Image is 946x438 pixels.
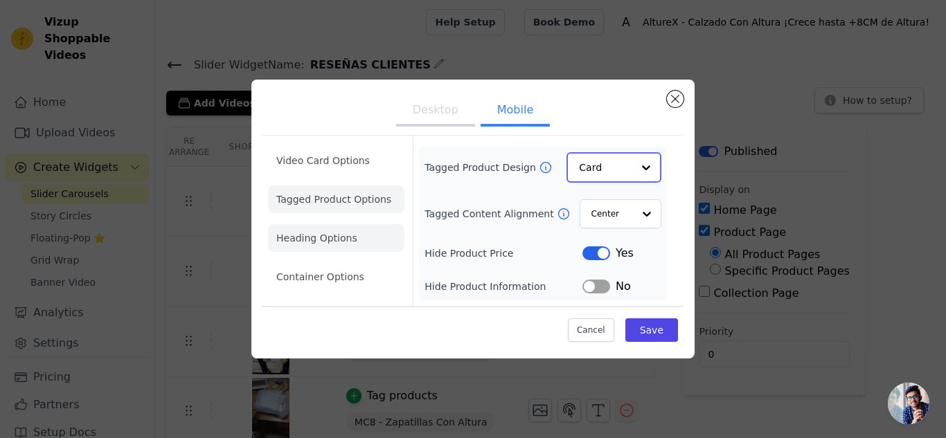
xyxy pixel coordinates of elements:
[568,318,614,342] button: Cancel
[268,224,404,252] li: Heading Options
[616,245,634,262] span: Yes
[425,161,538,174] label: Tagged Product Design
[625,318,678,342] button: Save
[425,280,582,293] label: Hide Product Information
[268,185,404,213] li: Tagged Product Options
[268,147,404,174] li: Video Card Options
[425,246,582,260] label: Hide Product Price
[396,96,475,127] button: Desktop
[425,207,556,221] label: Tagged Content Alignment
[481,96,550,127] button: Mobile
[268,263,404,291] li: Container Options
[888,383,929,424] div: Chat abierto
[667,91,684,107] button: Close modal
[616,278,631,295] span: No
